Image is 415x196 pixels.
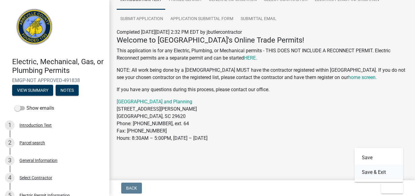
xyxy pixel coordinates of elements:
a: Submittal Email [237,9,280,29]
h4: Welcome to [GEOGRAPHIC_DATA]'s Online Trade Permits! [117,36,408,45]
button: Save & Exit [355,165,403,180]
p: This application is for any Electric, Plumbing, or Mechanical permits - THIS DOES NOT INCLUDE A R... [117,47,408,62]
button: Exit [381,183,403,194]
div: 2 [5,138,15,148]
div: Introduction Text [19,123,52,127]
button: Back [121,183,142,194]
a: Application Submittal Form [167,9,237,29]
span: EMGP-NOT APPROVED-491838 [12,77,97,83]
div: 4 [5,173,15,183]
button: Notes [56,85,79,96]
label: Show emails [15,105,54,112]
button: View Summary [12,85,53,96]
h4: Electric, Mechanical, Gas, or Plumbing Permits [12,57,105,75]
a: home screen. [348,74,377,80]
div: 1 [5,120,15,130]
div: 3 [5,156,15,165]
img: Abbeville County, South Carolina [12,6,57,51]
button: Save [355,150,403,165]
span: Completed [DATE][DATE] 2:32 PM EDT by jbutlercontractor [117,29,242,35]
p: NOTE: All work being done by a [DEMOGRAPHIC_DATA] MUST have the contractor registered within [GEO... [117,67,408,81]
span: Back [126,186,137,191]
div: Select Contractor [19,176,52,180]
span: Exit [386,186,395,191]
a: [GEOGRAPHIC_DATA] and Planning [117,99,192,105]
a: HERE. [244,55,257,61]
div: Parcel search [19,141,45,145]
a: Submit Application [117,9,167,29]
p: If you have any questions during this process, please contact our office. [117,86,408,93]
p: [STREET_ADDRESS][PERSON_NAME] [GEOGRAPHIC_DATA], SC 29620 Phone: [PHONE_NUMBER], ext. 64 Fax: [PH... [117,98,408,142]
div: Exit [355,148,403,182]
wm-modal-confirm: Notes [56,88,79,93]
wm-modal-confirm: Summary [12,88,53,93]
div: General Information [19,158,57,163]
